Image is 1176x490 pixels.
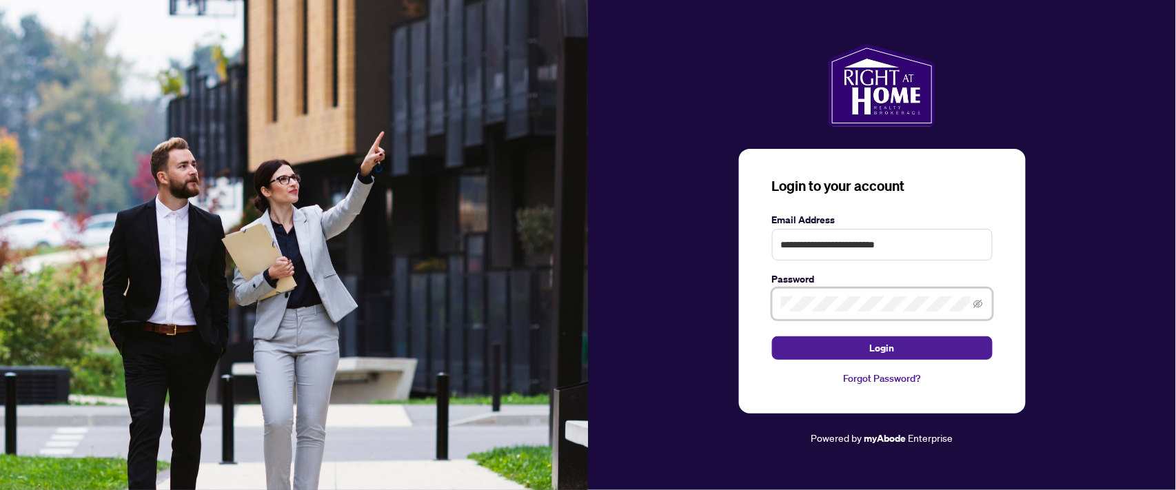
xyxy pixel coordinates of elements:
button: Login [772,336,993,360]
img: ma-logo [829,44,935,127]
a: Forgot Password? [772,371,993,386]
span: eye-invisible [973,299,983,309]
a: myAbode [864,431,906,446]
label: Email Address [772,212,993,227]
span: Enterprise [909,431,953,444]
h3: Login to your account [772,176,993,196]
span: Powered by [811,431,862,444]
label: Password [772,272,993,287]
span: Login [870,337,895,359]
